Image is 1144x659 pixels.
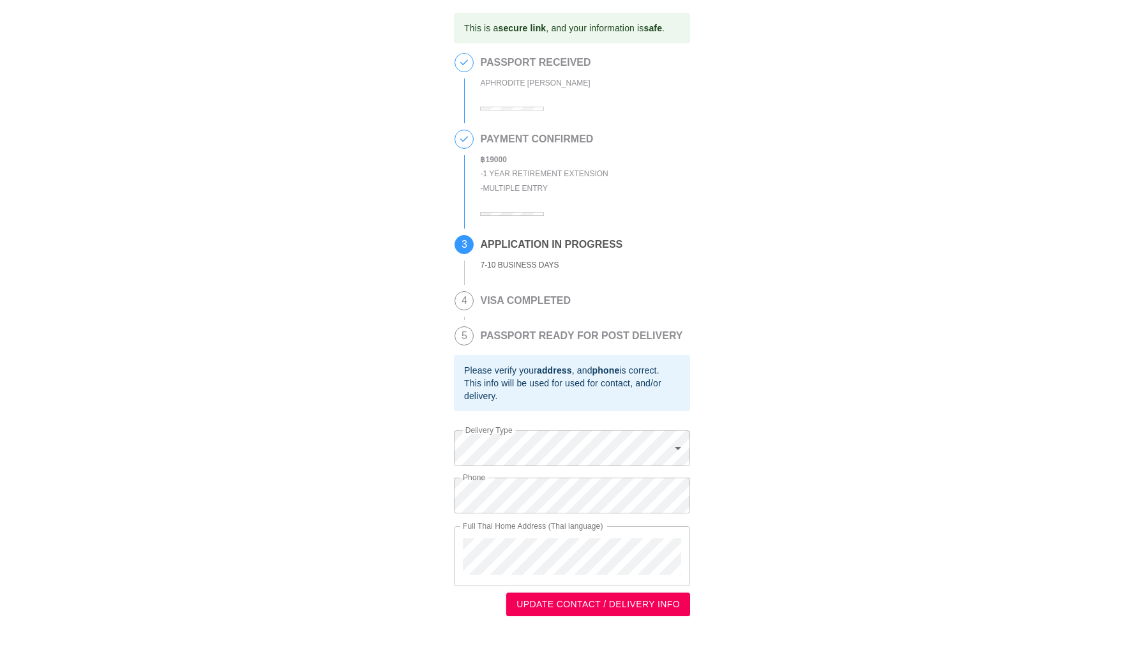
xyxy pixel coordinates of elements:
[455,327,473,345] span: 5
[592,365,620,375] b: phone
[455,236,473,254] span: 3
[464,17,665,40] div: This is a , and your information is .
[506,593,690,616] button: UPDATE CONTACT / DELIVERY INFO
[455,292,473,310] span: 4
[480,155,506,164] b: ฿ 19000
[480,258,622,273] div: 7-10 BUSINESS DAYS
[480,57,591,68] h2: PASSPORT RECEIVED
[455,130,473,148] span: 2
[480,133,608,145] h2: PAYMENT CONFIRMED
[480,167,608,181] div: - 1 Year Retirement Extension
[537,365,572,375] b: address
[498,23,546,33] b: secure link
[480,181,608,196] div: - Multiple entry
[516,596,680,612] span: UPDATE CONTACT / DELIVERY INFO
[480,76,591,91] div: APHRODITE [PERSON_NAME]
[480,330,682,342] h2: PASSPORT READY FOR POST DELIVERY
[464,377,680,402] div: This info will be used for used for contact, and/or delivery.
[480,239,622,250] h2: APPLICATION IN PROGRESS
[643,23,662,33] b: safe
[464,364,680,377] div: Please verify your , and is correct.
[455,54,473,72] span: 1
[480,295,571,307] h2: VISA COMPLETED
